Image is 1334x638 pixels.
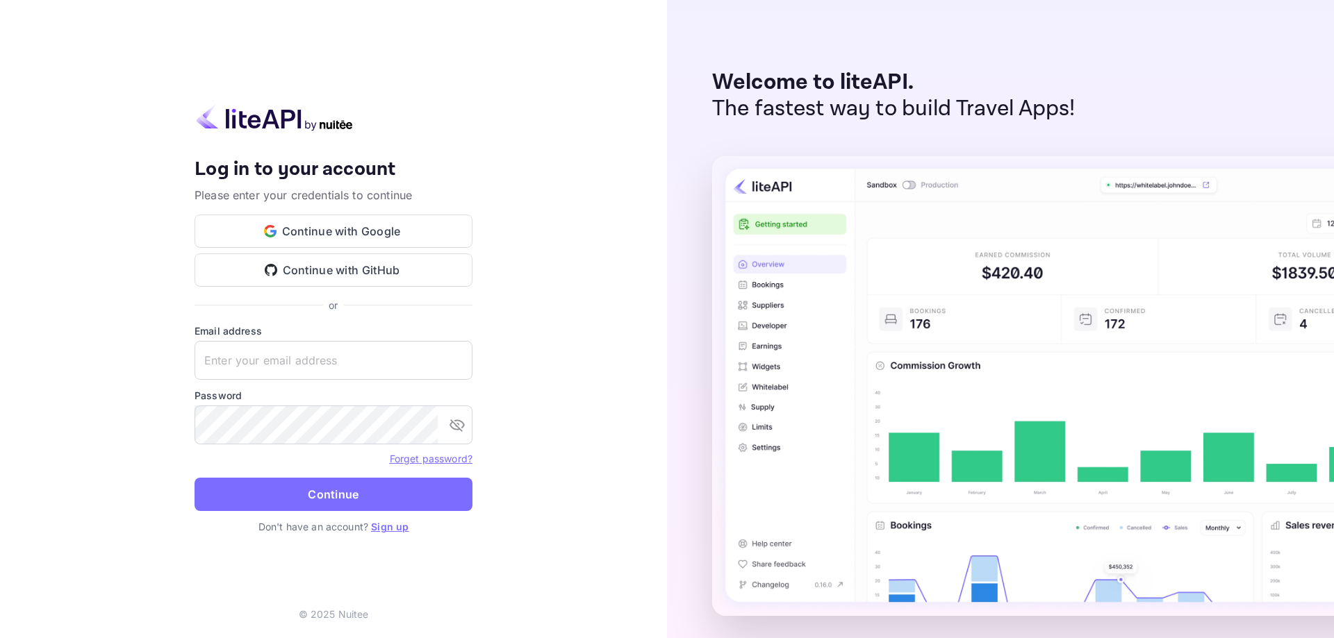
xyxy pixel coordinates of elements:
p: or [329,298,338,312]
p: © 2025 Nuitee [299,607,369,621]
label: Password [195,388,472,403]
a: Forget password? [390,453,472,464]
h4: Log in to your account [195,158,472,182]
button: toggle password visibility [443,411,471,439]
a: Forget password? [390,451,472,465]
button: Continue with Google [195,215,472,248]
button: Continue [195,478,472,511]
a: Sign up [371,521,409,532]
label: Email address [195,324,472,338]
p: The fastest way to build Travel Apps! [712,96,1076,122]
button: Continue with GitHub [195,253,472,287]
p: Welcome to liteAPI. [712,69,1076,96]
p: Don't have an account? [195,519,472,534]
p: Please enter your credentials to continue [195,187,472,203]
img: liteapi [195,104,354,131]
input: Enter your email address [195,341,472,380]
